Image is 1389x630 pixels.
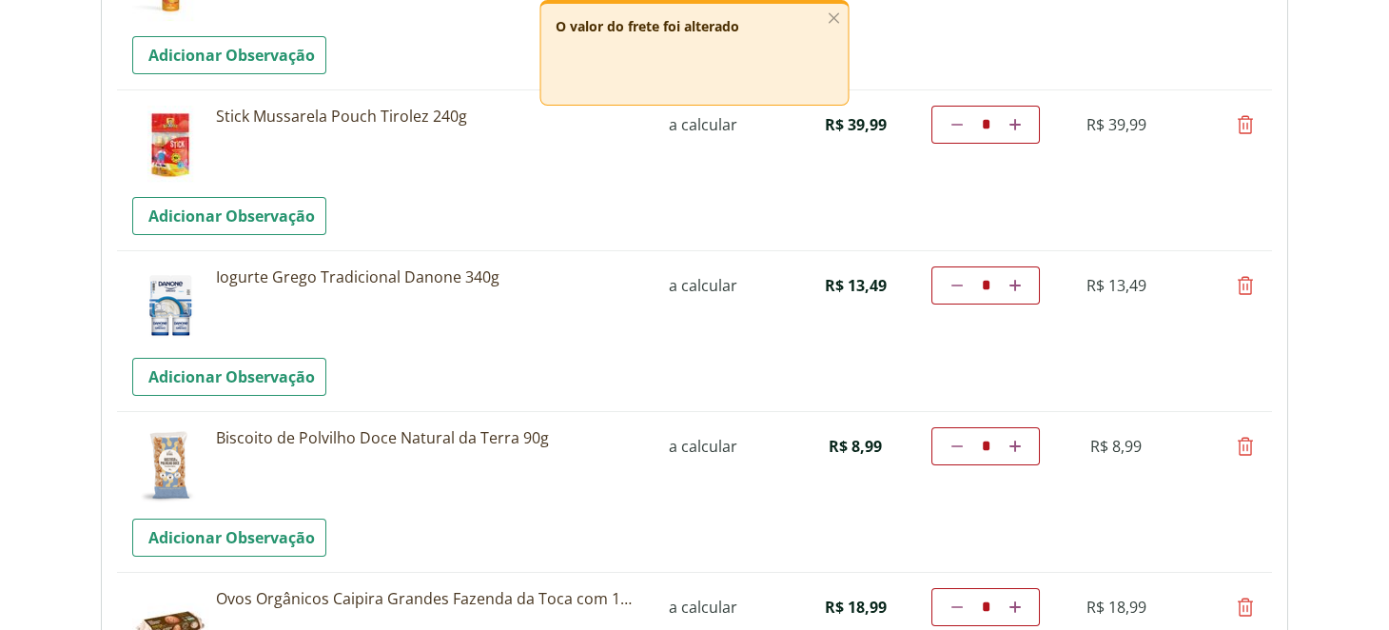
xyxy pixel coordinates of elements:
[825,597,887,618] span: R$ 18,99
[216,588,635,609] a: Ovos Orgânicos Caipira Grandes Fazenda da Toca com 10 unidades
[669,275,737,296] span: a calcular
[825,114,887,135] span: R$ 39,99
[669,436,737,457] span: a calcular
[132,197,326,235] a: Adicionar Observação
[132,427,208,503] img: Biscoito de Polvilho Doce Natural da Terra 90g
[556,17,739,35] span: O valor do frete foi alterado
[216,427,635,448] a: Biscoito de Polvilho Doce Natural da Terra 90g
[132,519,326,557] a: Adicionar Observação
[669,597,737,618] span: a calcular
[216,106,635,127] a: Stick Mussarela Pouch Tirolez 240g
[132,36,326,74] a: Adicionar Observação
[1090,436,1142,457] span: R$ 8,99
[132,106,208,182] img: Stick Mussarela Pouch Tirolez 240g
[1086,114,1146,135] span: R$ 39,99
[669,114,737,135] span: a calcular
[825,275,887,296] span: R$ 13,49
[216,266,635,287] a: Iogurte Grego Tradicional Danone 340g
[132,358,326,396] a: Adicionar Observação
[1086,597,1146,618] span: R$ 18,99
[829,436,882,457] span: R$ 8,99
[1086,275,1146,296] span: R$ 13,49
[132,266,208,343] img: Iogurte Grego Tradicional Danone 340g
